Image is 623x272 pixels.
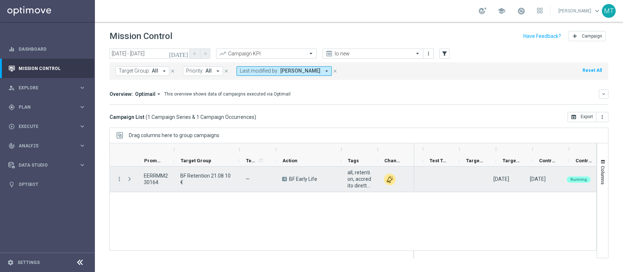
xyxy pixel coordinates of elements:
[282,177,287,181] span: A
[119,68,150,74] span: Target Group:
[110,167,414,192] div: Press SPACE to select this row.
[116,176,123,182] i: more_vert
[164,91,291,97] div: This overview shows data of campaigns executed via Optimail
[593,7,601,15] span: keyboard_arrow_down
[8,123,15,130] i: play_circle_outline
[8,143,86,149] div: track_changes Analyze keyboard_arrow_right
[426,51,431,57] i: more_vert
[19,124,79,129] span: Execute
[8,162,79,168] div: Data Studio
[568,114,608,120] multiple-options-button: Export to CSV
[8,59,86,78] div: Mission Control
[146,114,147,120] span: (
[240,68,278,74] span: Last modified by:
[602,4,616,18] div: MT
[200,48,210,59] button: arrow_forward
[384,174,396,185] div: Other
[8,162,86,168] button: Data Studio keyboard_arrow_right
[8,182,86,187] button: lightbulb Optibot
[582,34,602,39] span: Campaign
[384,158,402,163] span: Channel
[539,158,557,163] span: Control Customers
[441,50,448,57] i: filter_alt
[8,123,79,130] div: Execute
[567,176,591,183] colored-tag: Running
[215,68,221,74] i: arrow_drop_down
[216,48,317,59] ng-select: Campaign KPI
[323,68,330,74] i: arrow_drop_down
[493,176,509,182] div: 21 Aug 2025, Thursday
[8,104,15,110] i: gps_fixed
[430,158,447,163] span: Test Type
[8,46,15,53] i: equalizer
[246,158,257,163] span: Templates
[572,33,578,39] i: add
[600,166,606,184] span: Columns
[147,114,254,120] span: 1 Campaign Series & 1 Campaign Occurrences
[246,176,250,182] span: —
[8,85,86,91] button: person_search Explore keyboard_arrow_right
[181,158,211,163] span: Target Group
[323,48,423,59] ng-select: Io new
[347,169,372,189] span: all, retention, accredito diretto, bonus free, starter
[8,104,86,110] button: gps_fixed Plan keyboard_arrow_right
[155,91,162,97] i: arrow_drop_down
[8,104,79,110] div: Plan
[8,85,15,91] i: person_search
[192,51,197,56] i: arrow_back
[8,124,86,129] button: play_circle_outline Execute keyboard_arrow_right
[129,132,219,138] span: Drag columns here to group campaigns
[19,59,86,78] a: Mission Control
[280,68,320,74] span: [PERSON_NAME]
[79,142,86,149] i: keyboard_arrow_right
[133,91,164,97] button: Optimail arrow_drop_down
[79,104,86,110] i: keyboard_arrow_right
[183,66,223,76] button: Priority: All arrow_drop_down
[180,172,233,186] span: BF Retention 21.08 10€
[571,114,577,120] i: open_in_browser
[19,105,79,109] span: Plan
[236,66,332,76] button: Last modified by: [PERSON_NAME] arrow_drop_down
[497,7,505,15] span: school
[115,66,169,76] button: Target Group: All arrow_drop_down
[203,51,208,56] i: arrow_forward
[570,177,587,182] span: Running
[109,91,133,97] h3: Overview:
[503,158,520,163] span: Targeted Response Rate
[596,112,608,122] button: more_vert
[582,66,603,74] button: Reset All
[8,143,79,149] div: Analyze
[282,158,297,163] span: Action
[568,112,596,122] button: open_in_browser Export
[109,31,172,42] h1: Mission Control
[8,175,86,194] div: Optibot
[599,114,605,120] i: more_vert
[170,69,175,74] i: close
[326,50,333,57] i: preview
[79,162,86,168] i: keyboard_arrow_right
[576,158,593,163] span: Control Response Rate
[19,39,86,59] a: Dashboard
[169,50,189,57] i: [DATE]
[466,158,484,163] span: Targeted Customers
[530,176,546,182] div: 21 Aug 2025, Thursday
[79,123,86,130] i: keyboard_arrow_right
[8,85,79,91] div: Explore
[289,176,317,182] span: BF Early Life
[425,49,432,58] button: more_vert
[8,39,86,59] div: Dashboard
[7,259,14,266] i: settings
[144,172,168,186] span: EERRMM230164
[8,46,86,52] button: equalizer Dashboard
[186,68,204,74] span: Priority:
[332,67,338,75] button: close
[161,68,168,74] i: arrow_drop_down
[257,156,264,164] span: Calculate column
[152,68,158,74] span: All
[8,181,15,188] i: lightbulb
